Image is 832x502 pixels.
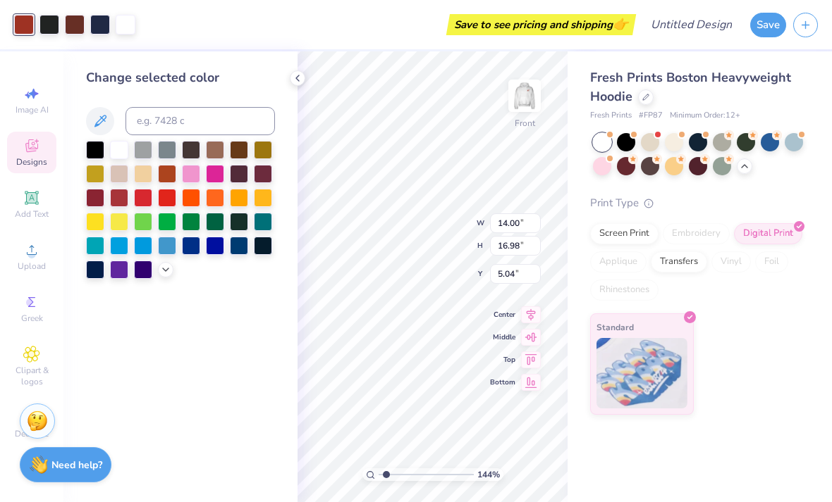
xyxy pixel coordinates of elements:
img: Front [510,82,539,110]
div: Transfers [651,251,707,272]
span: Fresh Prints Boston Heavyweight Hoodie [590,69,791,105]
div: Vinyl [711,251,751,272]
span: Greek [21,313,43,324]
span: Decorate [15,428,49,439]
span: 144 % [477,468,500,481]
div: Digital Print [734,223,802,244]
input: Untitled Design [640,11,743,39]
span: # FP87 [639,110,663,122]
div: Front [515,117,535,130]
span: Standard [597,320,634,334]
span: Bottom [490,377,515,387]
div: Rhinestones [590,280,659,301]
span: Designs [16,156,47,168]
div: Print Type [590,195,804,211]
div: Change selected color [86,68,275,87]
div: Foil [755,251,788,272]
button: Save [750,13,786,37]
span: Minimum Order: 12 + [670,110,740,122]
strong: Need help? [51,458,102,472]
div: Applique [590,251,647,272]
div: Screen Print [590,223,659,244]
span: Middle [490,332,515,342]
span: Add Text [15,208,49,220]
span: Fresh Prints [590,110,632,122]
span: 👉 [613,15,628,32]
div: Embroidery [663,223,730,244]
div: Save to see pricing and shipping [450,14,632,35]
span: Image AI [16,104,49,115]
span: Upload [18,261,46,272]
span: Top [490,355,515,365]
span: Center [490,310,515,320]
img: Standard [597,338,687,408]
span: Clipart & logos [7,365,56,387]
input: e.g. 7428 c [126,107,275,135]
